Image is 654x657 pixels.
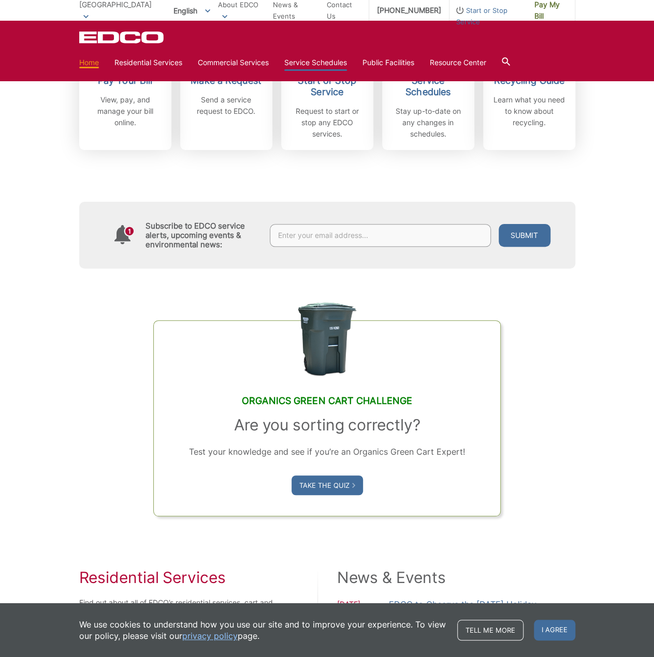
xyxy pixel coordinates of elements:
[483,13,575,150] a: Recycling Guide Learn what you need to know about recycling.
[79,619,447,641] p: We use cookies to understand how you use our site and to improve your experience. To view our pol...
[87,94,164,128] p: View, pay, and manage your bill online.
[175,444,479,459] p: Test your knowledge and see if you’re an Organics Green Cart Expert!
[430,57,486,68] a: Resource Center
[390,106,467,140] p: Stay up-to-date on any changes in schedules.
[337,568,575,587] h2: News & Events
[284,57,347,68] a: Service Schedules
[337,599,389,611] span: [DATE]
[182,630,238,641] a: privacy policy
[79,597,274,620] p: Find out about all of EDCO’s residential services, cart and dumpster sizes, and much more.
[289,106,366,140] p: Request to start or stop any EDCO services.
[389,597,536,611] a: EDCO to Observe the [DATE] Holiday
[79,13,171,150] a: Pay Your Bill View, pay, and manage your bill online.
[175,395,479,407] h2: Organics Green Cart Challenge
[79,57,99,68] a: Home
[180,13,272,150] a: Make a Request Send a service request to EDCO.
[79,31,165,43] a: EDCD logo. Return to the homepage.
[146,221,259,249] h4: Subscribe to EDCO service alerts, upcoming events & environmental news:
[166,2,218,19] span: English
[114,57,182,68] a: Residential Services
[362,57,414,68] a: Public Facilities
[188,94,265,117] p: Send a service request to EDCO.
[79,568,274,587] h2: Residential Services
[499,224,550,247] button: Submit
[390,75,467,98] h2: Service Schedules
[382,13,474,150] a: Service Schedules Stay up-to-date on any changes in schedules.
[491,94,568,128] p: Learn what you need to know about recycling.
[270,224,491,247] input: Enter your email address...
[292,475,363,495] a: Take the Quiz
[289,75,366,98] h2: Start or Stop Service
[175,415,479,434] h3: Are you sorting correctly?
[457,620,524,640] a: Tell me more
[198,57,269,68] a: Commercial Services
